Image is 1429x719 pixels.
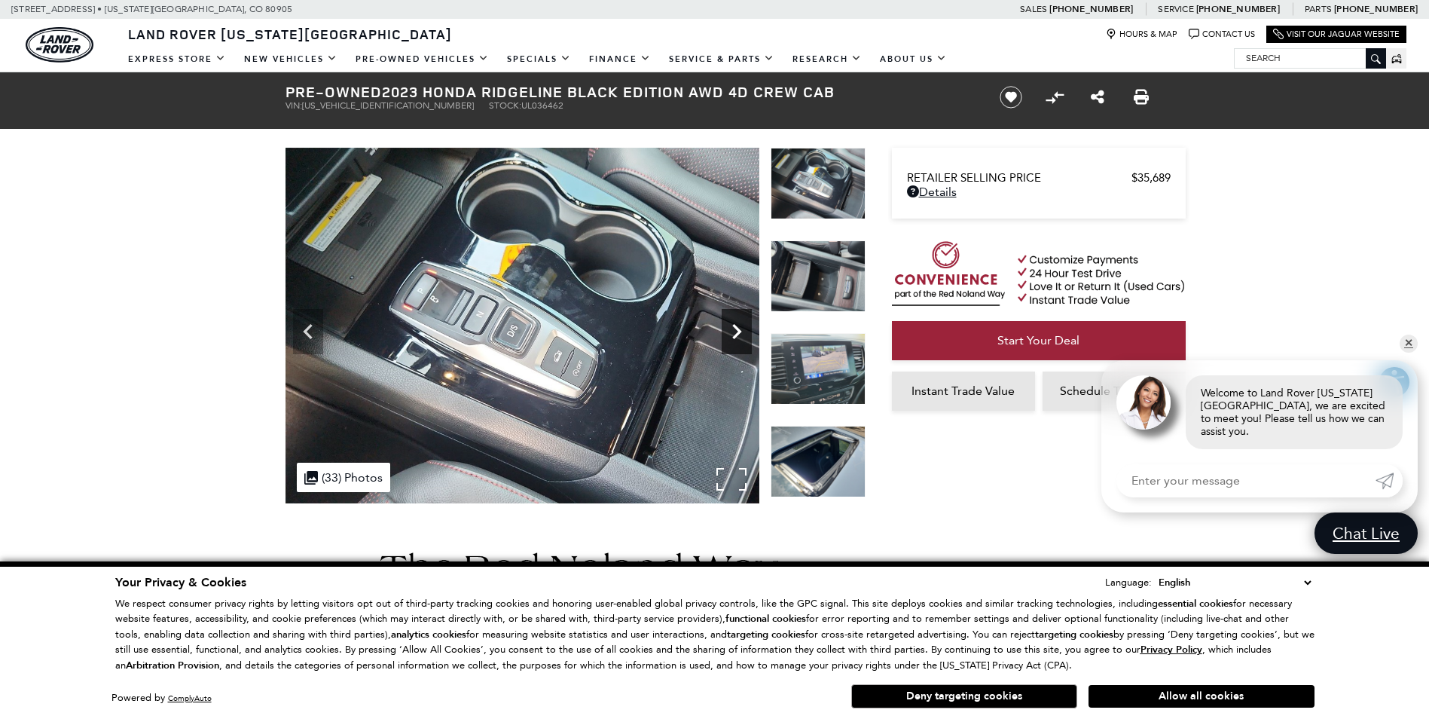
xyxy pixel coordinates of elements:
[907,171,1131,185] span: Retailer Selling Price
[1043,372,1186,411] a: Schedule Test Drive
[771,148,866,219] img: Used 2023 Pacific Pewter Metallic Honda Black Edition image 23
[1105,577,1152,587] div: Language:
[128,25,452,43] span: Land Rover [US_STATE][GEOGRAPHIC_DATA]
[111,693,212,703] div: Powered by
[771,333,866,405] img: Used 2023 Pacific Pewter Metallic Honda Black Edition image 25
[997,333,1079,347] span: Start Your Deal
[302,100,474,111] span: [US_VEHICLE_IDENTIFICATION_NUMBER]
[1158,4,1193,14] span: Service
[168,693,212,703] a: ComplyAuto
[1140,643,1202,656] u: Privacy Policy
[1091,88,1104,106] a: Share this Pre-Owned 2023 Honda Ridgeline Black Edition AWD 4D Crew Cab
[907,171,1171,185] a: Retailer Selling Price $35,689
[1060,384,1168,398] span: Schedule Test Drive
[892,321,1186,360] a: Start Your Deal
[1235,49,1385,67] input: Search
[1376,464,1403,497] a: Submit
[126,659,219,672] strong: Arbitration Provision
[285,81,382,102] strong: Pre-Owned
[1314,512,1418,554] a: Chat Live
[911,384,1015,398] span: Instant Trade Value
[285,100,302,111] span: VIN:
[119,46,235,72] a: EXPRESS STORE
[26,27,93,63] img: Land Rover
[119,46,956,72] nav: Main Navigation
[727,628,805,641] strong: targeting cookies
[1035,628,1113,641] strong: targeting cookies
[771,426,866,497] img: Used 2023 Pacific Pewter Metallic Honda Black Edition image 26
[1043,86,1066,109] button: Compare Vehicle
[1305,4,1332,14] span: Parts
[1158,597,1233,610] strong: essential cookies
[771,240,866,312] img: Used 2023 Pacific Pewter Metallic Honda Black Edition image 24
[783,46,871,72] a: Research
[892,372,1035,411] a: Instant Trade Value
[994,85,1027,109] button: Save vehicle
[235,46,347,72] a: New Vehicles
[489,100,521,111] span: Stock:
[498,46,580,72] a: Specials
[293,309,323,354] div: Previous
[1155,574,1314,591] select: Language Select
[1273,29,1400,40] a: Visit Our Jaguar Website
[347,46,498,72] a: Pre-Owned Vehicles
[26,27,93,63] a: land-rover
[1089,685,1314,708] button: Allow all cookies
[285,148,759,503] img: Used 2023 Pacific Pewter Metallic Honda Black Edition image 23
[1196,3,1280,15] a: [PHONE_NUMBER]
[119,25,461,43] a: Land Rover [US_STATE][GEOGRAPHIC_DATA]
[297,463,390,492] div: (33) Photos
[1106,29,1177,40] a: Hours & Map
[115,574,246,591] span: Your Privacy & Cookies
[725,612,806,626] strong: functional cookies
[580,46,660,72] a: Finance
[391,628,466,641] strong: analytics cookies
[1325,523,1407,543] span: Chat Live
[285,84,975,100] h1: 2023 Honda Ridgeline Black Edition AWD 4D Crew Cab
[1116,375,1171,430] img: Agent profile photo
[1334,3,1418,15] a: [PHONE_NUMBER]
[1020,4,1047,14] span: Sales
[722,309,752,354] div: Next
[1134,88,1149,106] a: Print this Pre-Owned 2023 Honda Ridgeline Black Edition AWD 4D Crew Cab
[1049,3,1133,15] a: [PHONE_NUMBER]
[115,596,1314,674] p: We respect consumer privacy rights by letting visitors opt out of third-party tracking cookies an...
[1189,29,1255,40] a: Contact Us
[871,46,956,72] a: About Us
[851,684,1077,708] button: Deny targeting cookies
[660,46,783,72] a: Service & Parts
[1186,375,1403,449] div: Welcome to Land Rover [US_STATE][GEOGRAPHIC_DATA], we are excited to meet you! Please tell us how...
[11,4,292,14] a: [STREET_ADDRESS] • [US_STATE][GEOGRAPHIC_DATA], CO 80905
[907,185,1171,199] a: Details
[521,100,563,111] span: UL036462
[1131,171,1171,185] span: $35,689
[1116,464,1376,497] input: Enter your message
